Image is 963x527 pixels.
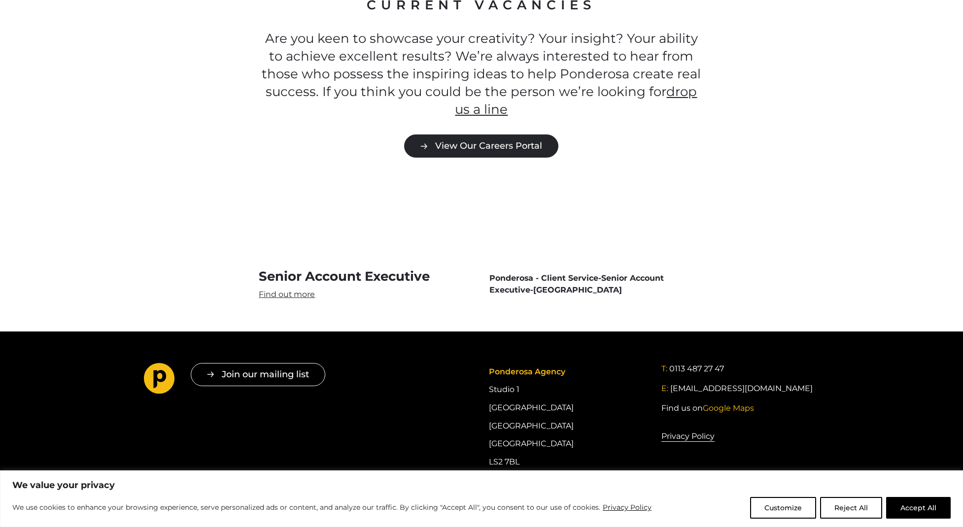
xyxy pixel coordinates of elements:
span: T: [661,364,667,373]
a: View Our Careers Portal [404,134,558,158]
span: Senior Account Executive [489,273,664,295]
a: [EMAIL_ADDRESS][DOMAIN_NAME] [670,383,813,395]
span: Ponderosa Agency [489,367,565,376]
div: Studio 1 [GEOGRAPHIC_DATA] [GEOGRAPHIC_DATA] [GEOGRAPHIC_DATA] LS2 7BL [489,363,647,471]
button: Customize [750,497,816,519]
a: Senior Account Executive [259,268,474,300]
a: Find us onGoogle Maps [661,402,754,414]
a: Go to homepage [144,363,175,397]
span: [GEOGRAPHIC_DATA] [533,285,622,295]
span: Ponderosa - Client Service [489,273,598,283]
span: E: [661,384,668,393]
p: We use cookies to enhance your browsing experience, serve personalized ads or content, and analyz... [12,501,652,513]
p: Are you keen to showcase your creativity? Your insight? Your ability to achieve excellent results... [259,30,704,119]
button: Reject All [820,497,882,519]
a: Privacy Policy [602,501,652,513]
a: 0113 487 27 47 [669,363,724,375]
a: Privacy Policy [661,430,715,443]
span: Google Maps [703,403,754,413]
p: We value your privacy [12,479,951,491]
button: Accept All [886,497,951,519]
span: - - [489,272,704,296]
button: Join our mailing list [191,363,325,386]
